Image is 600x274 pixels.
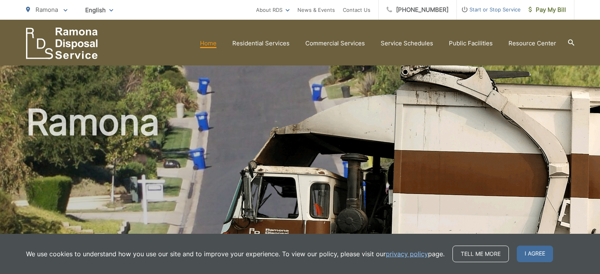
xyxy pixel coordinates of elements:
[508,39,556,48] a: Resource Center
[343,5,370,15] a: Contact Us
[305,39,365,48] a: Commercial Services
[381,39,433,48] a: Service Schedules
[79,3,119,17] span: English
[386,249,428,259] a: privacy policy
[297,5,335,15] a: News & Events
[452,246,509,262] a: Tell me more
[200,39,217,48] a: Home
[232,39,290,48] a: Residential Services
[449,39,493,48] a: Public Facilities
[36,6,58,13] span: Ramona
[26,28,98,59] a: EDCD logo. Return to the homepage.
[256,5,290,15] a: About RDS
[529,5,566,15] span: Pay My Bill
[26,249,445,259] p: We use cookies to understand how you use our site and to improve your experience. To view our pol...
[517,246,553,262] span: I agree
